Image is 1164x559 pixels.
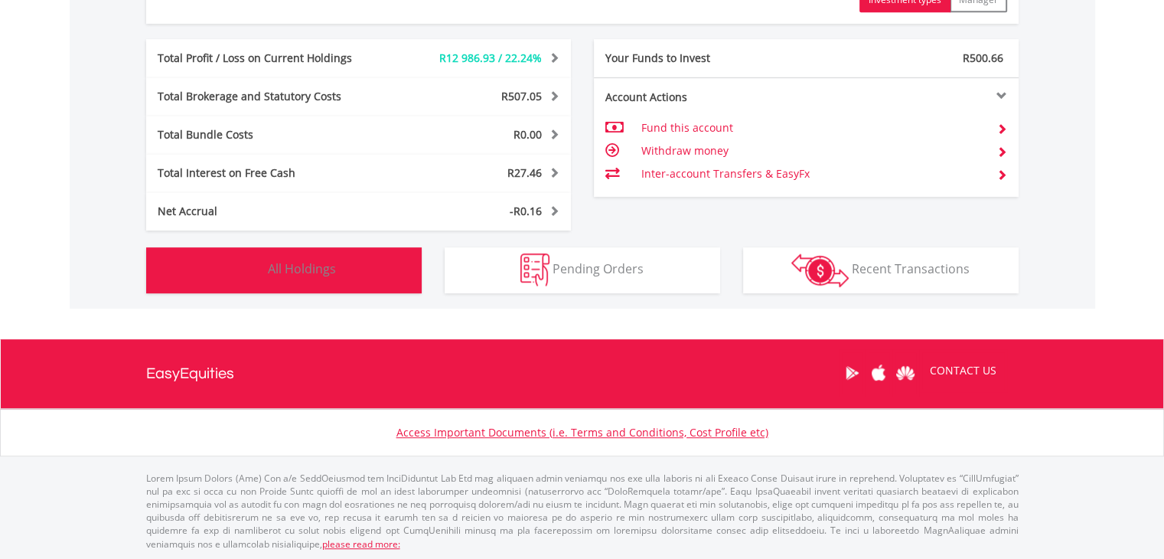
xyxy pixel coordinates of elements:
a: Google Play [839,349,866,397]
p: Lorem Ipsum Dolors (Ame) Con a/e SeddOeiusmod tem InciDiduntut Lab Etd mag aliquaen admin veniamq... [146,472,1019,551]
div: Total Brokerage and Statutory Costs [146,89,394,104]
img: transactions-zar-wht.png [791,253,849,287]
span: R27.46 [507,165,542,180]
span: -R0.16 [510,204,542,218]
a: please read more: [322,538,400,551]
a: Apple [866,349,892,397]
img: holdings-wht.png [232,253,265,286]
button: All Holdings [146,247,422,293]
span: Pending Orders [553,260,644,277]
span: All Holdings [268,260,336,277]
img: pending_instructions-wht.png [520,253,549,286]
span: R0.00 [514,127,542,142]
div: Total Profit / Loss on Current Holdings [146,51,394,66]
span: R12 986.93 / 22.24% [439,51,542,65]
a: EasyEquities [146,339,234,408]
div: Net Accrual [146,204,394,219]
div: Total Bundle Costs [146,127,394,142]
div: Your Funds to Invest [594,51,807,66]
div: Account Actions [594,90,807,105]
td: Inter-account Transfers & EasyFx [641,162,984,185]
button: Pending Orders [445,247,720,293]
a: Huawei [892,349,919,397]
span: Recent Transactions [852,260,970,277]
td: Withdraw money [641,139,984,162]
div: Total Interest on Free Cash [146,165,394,181]
td: Fund this account [641,116,984,139]
a: CONTACT US [919,349,1007,392]
button: Recent Transactions [743,247,1019,293]
a: Access Important Documents (i.e. Terms and Conditions, Cost Profile etc) [396,425,768,440]
span: R500.66 [963,51,1003,65]
span: R507.05 [501,89,542,103]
